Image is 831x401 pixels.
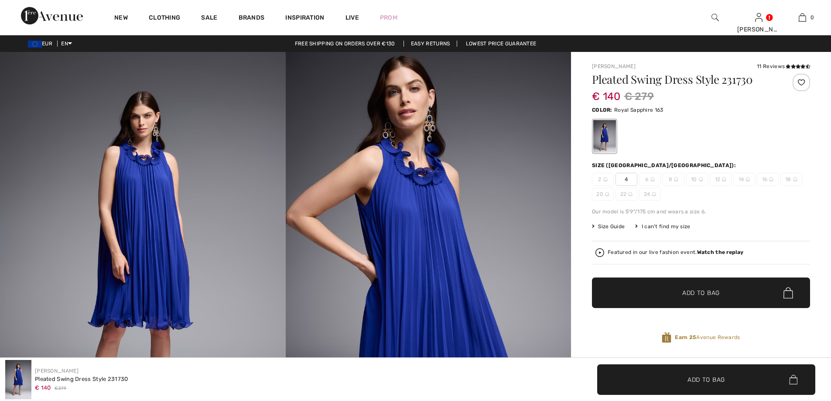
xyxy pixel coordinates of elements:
[769,177,773,182] img: ring-m.svg
[639,173,661,186] span: 6
[285,14,324,23] span: Inspiration
[592,74,774,85] h1: Pleated Swing Dress Style 231730
[597,364,815,395] button: Add to Bag
[755,12,763,23] img: My Info
[605,192,609,196] img: ring-m.svg
[780,173,802,186] span: 18
[733,173,755,186] span: 14
[711,12,719,23] img: search the website
[699,177,703,182] img: ring-m.svg
[624,89,654,104] span: € 279
[592,188,614,201] span: 20
[650,177,655,182] img: ring-m.svg
[592,208,810,216] div: Our model is 5'9"/175 cm and wears a size 6.
[757,173,779,186] span: 16
[757,62,810,70] div: 11 Reviews
[239,14,265,23] a: Brands
[652,192,656,196] img: ring-m.svg
[722,177,726,182] img: ring-m.svg
[404,41,458,47] a: Easy Returns
[603,177,608,182] img: ring-m.svg
[21,7,83,24] img: 1ère Avenue
[635,223,690,230] div: I can't find my size
[746,177,750,182] img: ring-m.svg
[149,14,180,23] a: Clothing
[639,188,661,201] span: 24
[810,14,814,21] span: 0
[697,249,744,255] strong: Watch the replay
[592,278,810,308] button: Add to Bag
[35,384,51,391] span: € 140
[755,13,763,21] a: Sign In
[5,360,31,399] img: Pleated Swing Dress Style 231730
[783,287,793,298] img: Bag.svg
[675,334,696,340] strong: Earn 25
[663,173,684,186] span: 8
[737,25,780,34] div: [PERSON_NAME]
[628,192,633,196] img: ring-m.svg
[592,82,621,103] span: € 140
[662,332,671,343] img: Avenue Rewards
[28,41,42,48] img: Euro
[686,173,708,186] span: 10
[799,12,806,23] img: My Bag
[201,14,217,23] a: Sale
[789,375,797,384] img: Bag.svg
[55,385,67,392] span: € 279
[114,14,128,23] a: New
[288,41,402,47] a: Free shipping on orders over €130
[592,63,636,69] a: [PERSON_NAME]
[682,288,720,298] span: Add to Bag
[592,107,612,113] span: Color:
[345,13,359,22] a: Live
[459,41,544,47] a: Lowest Price Guarantee
[592,223,625,230] span: Size Guide
[781,12,824,23] a: 0
[61,41,72,47] span: EN
[687,375,725,384] span: Add to Bag
[28,41,56,47] span: EUR
[593,120,616,153] div: Royal Sapphire 163
[614,107,663,113] span: Royal Sapphire 163
[616,173,637,186] span: 4
[675,333,740,341] span: Avenue Rewards
[592,161,738,169] div: Size ([GEOGRAPHIC_DATA]/[GEOGRAPHIC_DATA]):
[35,375,128,384] div: Pleated Swing Dress Style 231730
[674,177,678,182] img: ring-m.svg
[793,177,797,182] img: ring-m.svg
[616,188,637,201] span: 22
[380,13,397,22] a: Prom
[595,248,604,257] img: Watch the replay
[775,336,822,357] iframe: Opens a widget where you can find more information
[608,250,743,255] div: Featured in our live fashion event.
[710,173,732,186] span: 12
[35,368,79,374] a: [PERSON_NAME]
[592,173,614,186] span: 2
